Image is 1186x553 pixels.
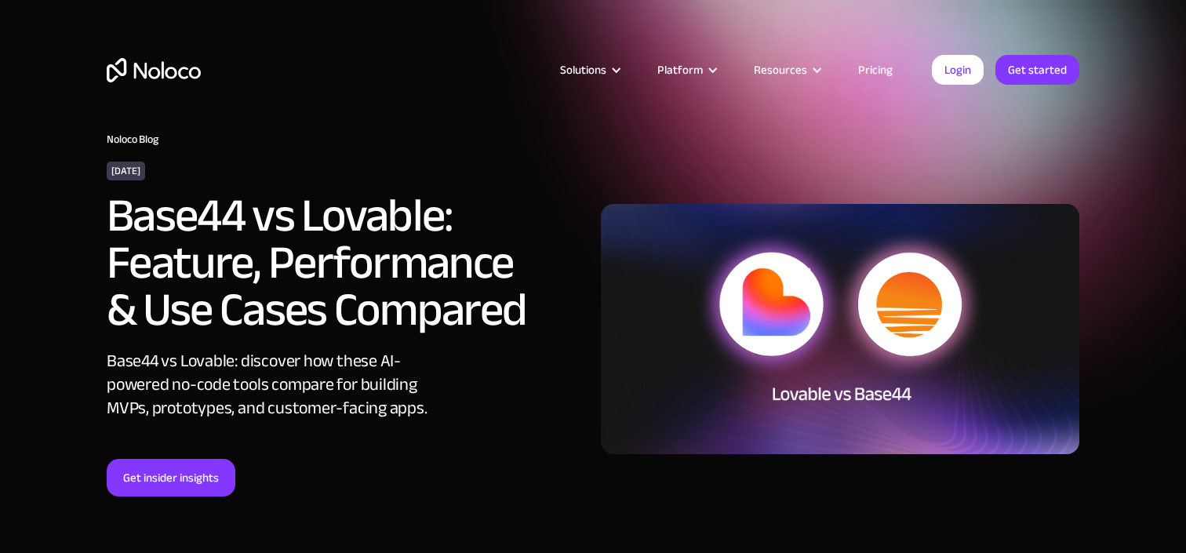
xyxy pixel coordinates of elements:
[107,162,145,180] div: [DATE]
[540,60,638,80] div: Solutions
[932,55,984,85] a: Login
[107,349,428,420] div: Base44 vs Lovable: discover how these AI-powered no-code tools compare for building MVPs, prototy...
[107,192,538,333] h2: Base44 vs Lovable: Feature, Performance & Use Cases Compared
[839,60,912,80] a: Pricing
[107,459,235,497] a: Get insider insights
[657,60,703,80] div: Platform
[107,58,201,82] a: home
[754,60,807,80] div: Resources
[734,60,839,80] div: Resources
[638,60,734,80] div: Platform
[560,60,606,80] div: Solutions
[995,55,1079,85] a: Get started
